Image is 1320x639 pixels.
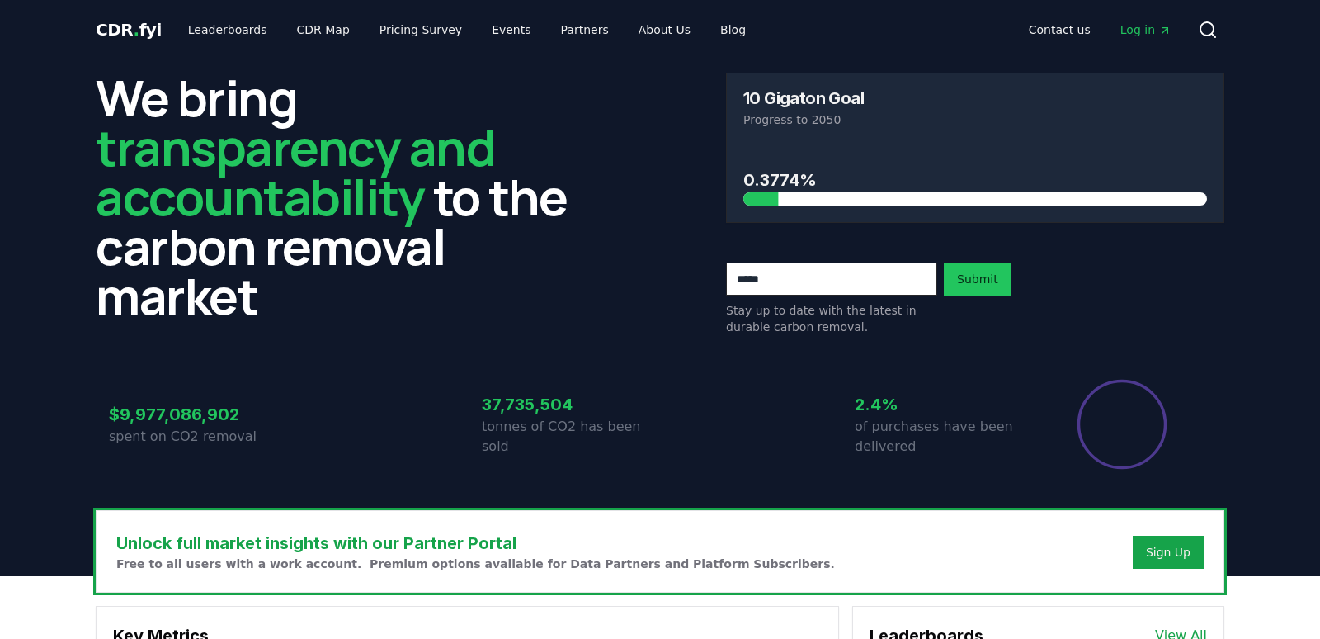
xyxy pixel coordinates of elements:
a: Partners [548,15,622,45]
a: Contact us [1016,15,1104,45]
p: Progress to 2050 [743,111,1207,128]
h2: We bring to the carbon removal market [96,73,594,320]
p: tonnes of CO2 has been sold [482,417,660,457]
a: Events [478,15,544,45]
button: Sign Up [1133,536,1204,569]
h3: 0.3774% [743,168,1207,192]
a: Log in [1107,15,1185,45]
p: Free to all users with a work account. Premium options available for Data Partners and Platform S... [116,556,835,572]
button: Submit [944,263,1011,296]
h3: 2.4% [855,392,1033,417]
a: CDR Map [284,15,363,45]
p: spent on CO2 removal [109,427,287,447]
h3: 37,735,504 [482,392,660,417]
nav: Main [175,15,759,45]
a: About Us [625,15,704,45]
p: Stay up to date with the latest in durable carbon removal. [726,302,937,335]
span: CDR fyi [96,20,162,40]
a: Sign Up [1146,544,1190,561]
span: transparency and accountability [96,113,494,230]
h3: Unlock full market insights with our Partner Portal [116,531,835,556]
a: CDR.fyi [96,18,162,41]
div: Percentage of sales delivered [1076,378,1168,471]
a: Blog [707,15,759,45]
a: Leaderboards [175,15,280,45]
span: Log in [1120,21,1171,38]
p: of purchases have been delivered [855,417,1033,457]
nav: Main [1016,15,1185,45]
a: Pricing Survey [366,15,475,45]
span: . [134,20,139,40]
h3: 10 Gigaton Goal [743,90,864,106]
h3: $9,977,086,902 [109,402,287,427]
